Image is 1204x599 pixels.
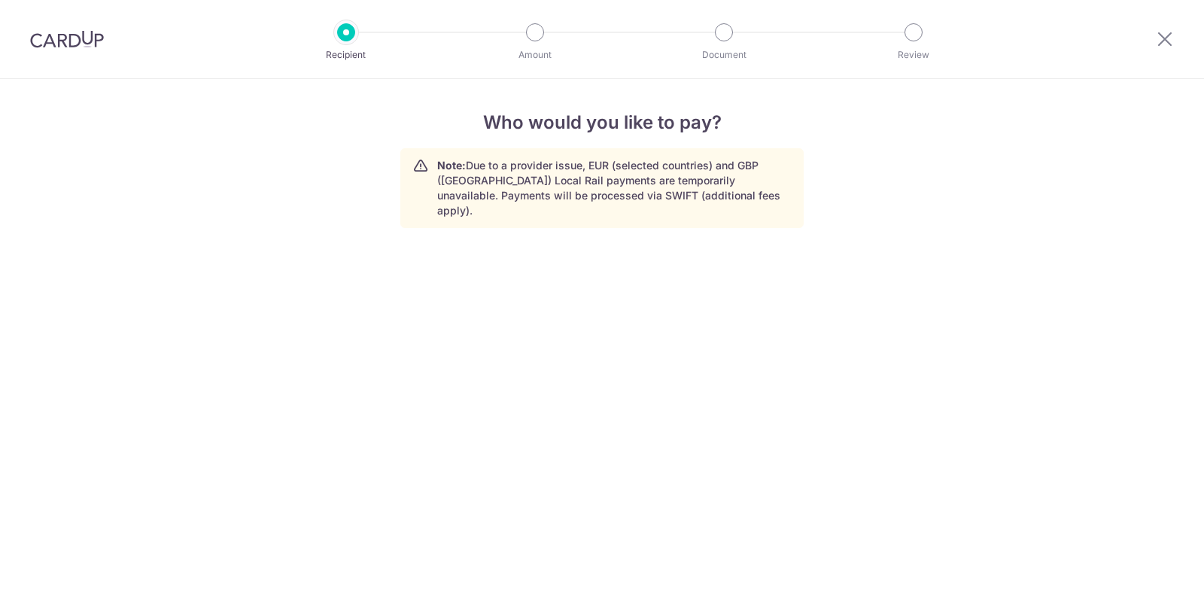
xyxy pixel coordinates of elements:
[668,47,780,62] p: Document
[858,47,969,62] p: Review
[479,47,591,62] p: Amount
[290,47,402,62] p: Recipient
[400,109,804,136] h4: Who would you like to pay?
[437,159,466,172] strong: Note:
[30,30,104,48] img: CardUp
[437,158,791,218] p: Due to a provider issue, EUR (selected countries) and GBP ([GEOGRAPHIC_DATA]) Local Rail payments...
